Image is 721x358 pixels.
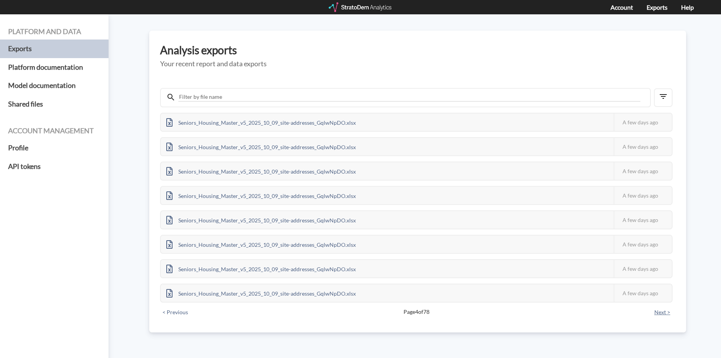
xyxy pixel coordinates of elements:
a: Help [681,3,694,11]
a: Model documentation [8,76,100,95]
a: Seniors_Housing_Master_v5_2025_10_09_site-addresses_GqlwNpDO.xlsx [161,118,361,125]
div: Seniors_Housing_Master_v5_2025_10_09_site-addresses_GqlwNpDO.xlsx [161,284,361,302]
div: A few days ago [614,187,672,204]
div: A few days ago [614,162,672,180]
div: Seniors_Housing_Master_v5_2025_10_09_site-addresses_GqlwNpDO.xlsx [161,114,361,131]
div: Seniors_Housing_Master_v5_2025_10_09_site-addresses_GqlwNpDO.xlsx [161,260,361,277]
h3: Analysis exports [160,44,675,56]
a: Exports [647,3,668,11]
div: A few days ago [614,138,672,155]
h5: Your recent report and data exports [160,60,675,68]
a: Exports [8,40,100,58]
a: Profile [8,139,100,157]
a: Account [611,3,633,11]
a: Seniors_Housing_Master_v5_2025_10_09_site-addresses_GqlwNpDO.xlsx [161,265,361,271]
a: Seniors_Housing_Master_v5_2025_10_09_site-addresses_GqlwNpDO.xlsx [161,216,361,222]
h4: Account management [8,127,100,135]
span: Page 4 of 78 [187,308,645,316]
a: Seniors_Housing_Master_v5_2025_10_09_site-addresses_GqlwNpDO.xlsx [161,143,361,149]
a: Shared files [8,95,100,114]
a: Seniors_Housing_Master_v5_2025_10_09_site-addresses_GqlwNpDO.xlsx [161,167,361,174]
h4: Platform and data [8,28,100,36]
button: Next > [652,308,673,317]
button: < Previous [160,308,190,317]
a: Seniors_Housing_Master_v5_2025_10_09_site-addresses_GqlwNpDO.xlsx [161,289,361,296]
a: Seniors_Housing_Master_v5_2025_10_09_site-addresses_GqlwNpDO.xlsx [161,191,361,198]
a: Platform documentation [8,58,100,77]
div: A few days ago [614,211,672,229]
input: Filter by file name [178,93,640,102]
div: Seniors_Housing_Master_v5_2025_10_09_site-addresses_GqlwNpDO.xlsx [161,211,361,229]
a: API tokens [8,157,100,176]
div: A few days ago [614,236,672,253]
div: Seniors_Housing_Master_v5_2025_10_09_site-addresses_GqlwNpDO.xlsx [161,187,361,204]
a: Seniors_Housing_Master_v5_2025_10_09_site-addresses_GqlwNpDO.xlsx [161,240,361,247]
div: Seniors_Housing_Master_v5_2025_10_09_site-addresses_GqlwNpDO.xlsx [161,236,361,253]
div: A few days ago [614,260,672,277]
div: A few days ago [614,114,672,131]
div: Seniors_Housing_Master_v5_2025_10_09_site-addresses_GqlwNpDO.xlsx [161,162,361,180]
div: A few days ago [614,284,672,302]
div: Seniors_Housing_Master_v5_2025_10_09_site-addresses_GqlwNpDO.xlsx [161,138,361,155]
